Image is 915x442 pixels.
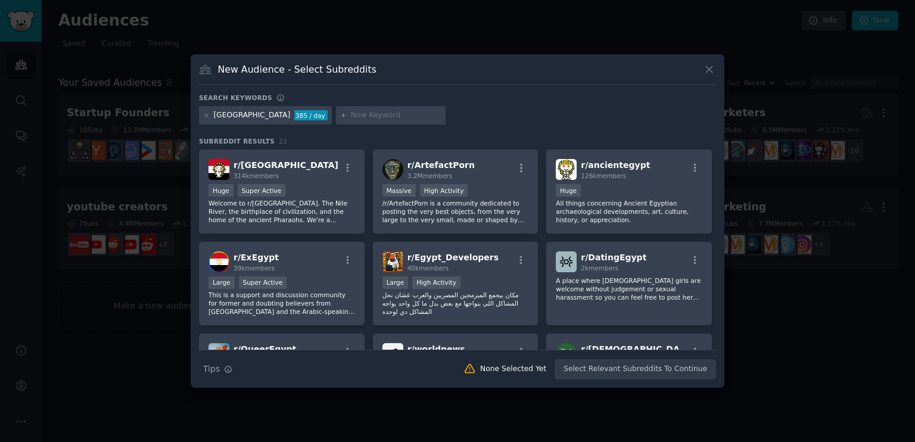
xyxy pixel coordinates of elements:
div: Massive [382,184,416,197]
div: Huge [208,184,234,197]
span: 2k members [581,264,618,272]
span: r/ ExEgypt [234,253,279,262]
span: r/ DatingEgypt [581,253,646,262]
img: ArtefactPorn [382,159,403,180]
input: New Keyword [351,110,441,121]
span: r/ ancientegypt [581,160,650,170]
span: Subreddit Results [199,137,275,145]
div: None Selected Yet [480,364,546,375]
span: r/ worldnews [407,344,465,354]
div: High Activity [420,184,468,197]
span: 126k members [581,172,626,179]
p: Welcome to r/[GEOGRAPHIC_DATA]. The Nile River, the birthplace of civilization, and the home of t... [208,199,355,224]
span: r/ [GEOGRAPHIC_DATA] [234,160,338,170]
p: A place where [DEMOGRAPHIC_DATA] girls are welcome without judgement or sexual harassment so you ... [556,276,702,301]
span: r/ ArtefactPorn [407,160,475,170]
span: 40k members [407,264,449,272]
img: QueerEgypt [208,343,229,364]
img: arabs [556,343,577,364]
span: 3.2M members [407,172,453,179]
span: 314k members [234,172,279,179]
div: [GEOGRAPHIC_DATA] [214,110,291,121]
h3: Search keywords [199,94,272,102]
p: مكان بيجمع المبرمجين المصريين والعرب عشان نحل المشاكل اللي بنواجها مع بعض بدل ما كل واحد يواجه ال... [382,291,529,316]
button: Tips [199,359,236,379]
p: ‪This is a support and discussion community for former and doubting believers from [GEOGRAPHIC_DA... [208,291,355,316]
span: r/ [DEMOGRAPHIC_DATA] [581,344,694,354]
img: ancientegypt [556,159,577,180]
span: r/ QueerEgypt [234,344,296,354]
h3: New Audience - Select Subreddits [218,63,376,76]
span: r/ Egypt_Developers [407,253,499,262]
div: High Activity [412,276,460,289]
div: Huge [556,184,581,197]
div: Large [208,276,235,289]
img: Egypt_Developers [382,251,403,272]
img: ExEgypt [208,251,229,272]
div: 385 / day [294,110,328,121]
p: /r/ArtefactPorn is a community dedicated to posting the very best objects, from the very large to... [382,199,529,224]
div: Super Active [239,276,287,289]
span: 39k members [234,264,275,272]
span: 23 [279,138,287,145]
p: All things concerning Ancient Egyptian archaeological developments, art, culture, history, or app... [556,199,702,224]
img: worldnews [382,343,403,364]
div: Large [382,276,409,289]
span: Tips [203,363,220,375]
div: Super Active [238,184,286,197]
img: DatingEgypt [556,251,577,272]
img: Egypt [208,159,229,180]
